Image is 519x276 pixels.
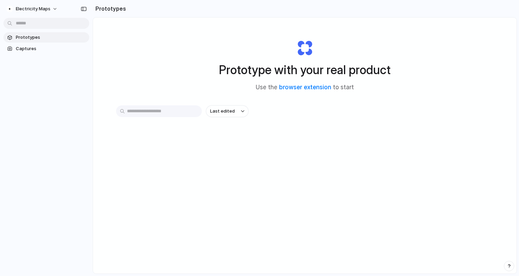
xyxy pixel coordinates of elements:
h1: Prototype with your real product [219,61,391,79]
span: Captures [16,45,86,52]
span: Electricity Maps [16,5,50,12]
button: Last edited [206,105,249,117]
a: browser extension [279,84,331,91]
a: Prototypes [3,32,89,43]
span: Use the to start [256,83,354,92]
a: Captures [3,44,89,54]
button: Electricity Maps [3,3,61,14]
h2: Prototypes [93,4,126,13]
span: Prototypes [16,34,86,41]
span: Last edited [210,108,235,115]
